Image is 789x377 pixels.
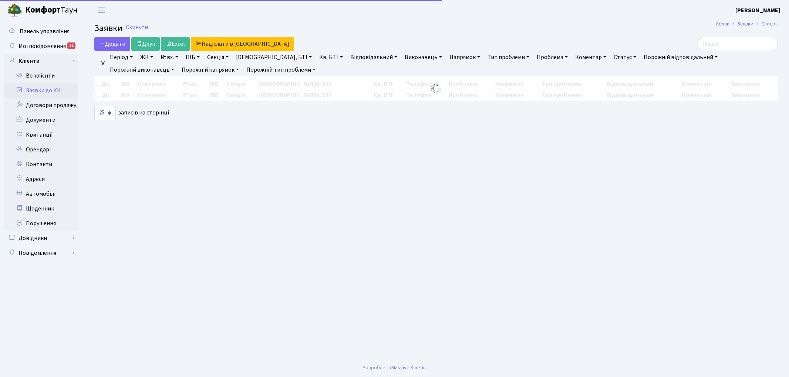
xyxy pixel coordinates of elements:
b: Комфорт [25,4,61,16]
nav: breadcrumb [705,16,789,32]
a: Мої повідомлення21 [4,39,78,54]
a: Надіслати в [GEOGRAPHIC_DATA] [191,37,294,51]
span: Мої повідомлення [18,42,66,50]
a: Проблема [534,51,571,64]
a: Секція [204,51,232,64]
div: Розроблено . [363,364,427,372]
a: Порожній відповідальний [641,51,721,64]
span: Панель управління [20,27,70,35]
a: Всі клієнти [4,68,78,83]
input: Пошук... [698,37,778,51]
a: Коментар [572,51,609,64]
a: Панель управління [4,24,78,39]
button: Переключити навігацію [92,4,111,16]
a: Орендарі [4,142,78,157]
a: Напрямок [446,51,483,64]
a: Документи [4,113,78,127]
li: Список [753,20,778,28]
span: Додати [99,40,125,48]
a: Адреси [4,172,78,186]
a: ПІБ [183,51,203,64]
a: Довідники [4,231,78,246]
a: Скинути [126,24,148,31]
a: Заявки до КК [4,83,78,98]
span: Таун [25,4,78,17]
a: Admin [716,20,729,28]
a: Договори продажу [4,98,78,113]
a: Excel [161,37,190,51]
a: Додати [94,37,130,51]
a: Порожній тип проблеми [243,64,318,76]
a: Повідомлення [4,246,78,260]
a: Порожній виконавець [107,64,177,76]
a: Клієнти [4,54,78,68]
a: Квитанції [4,127,78,142]
a: Щоденник [4,201,78,216]
a: Друк [131,37,160,51]
span: Заявки [94,22,122,35]
a: [DEMOGRAPHIC_DATA], БТІ [233,51,315,64]
a: № вх. [158,51,181,64]
a: Відповідальний [347,51,400,64]
a: Контакти [4,157,78,172]
a: Період [107,51,136,64]
a: Виконавець [402,51,445,64]
label: записів на сторінці [94,106,169,120]
img: Обробка... [430,83,442,95]
img: logo.png [7,3,22,18]
a: [PERSON_NAME] [735,6,780,15]
a: Кв, БТІ [316,51,345,64]
a: ЖК [137,51,156,64]
a: Тип проблеми [485,51,532,64]
select: записів на сторінці [94,106,116,120]
a: Порушення [4,216,78,231]
a: Заявки [737,20,753,28]
a: Автомобілі [4,186,78,201]
b: [PERSON_NAME] [735,6,780,14]
a: Порожній напрямок [179,64,242,76]
a: Massive Kinetic [391,364,426,371]
a: Статус [611,51,639,64]
div: 21 [67,42,75,49]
